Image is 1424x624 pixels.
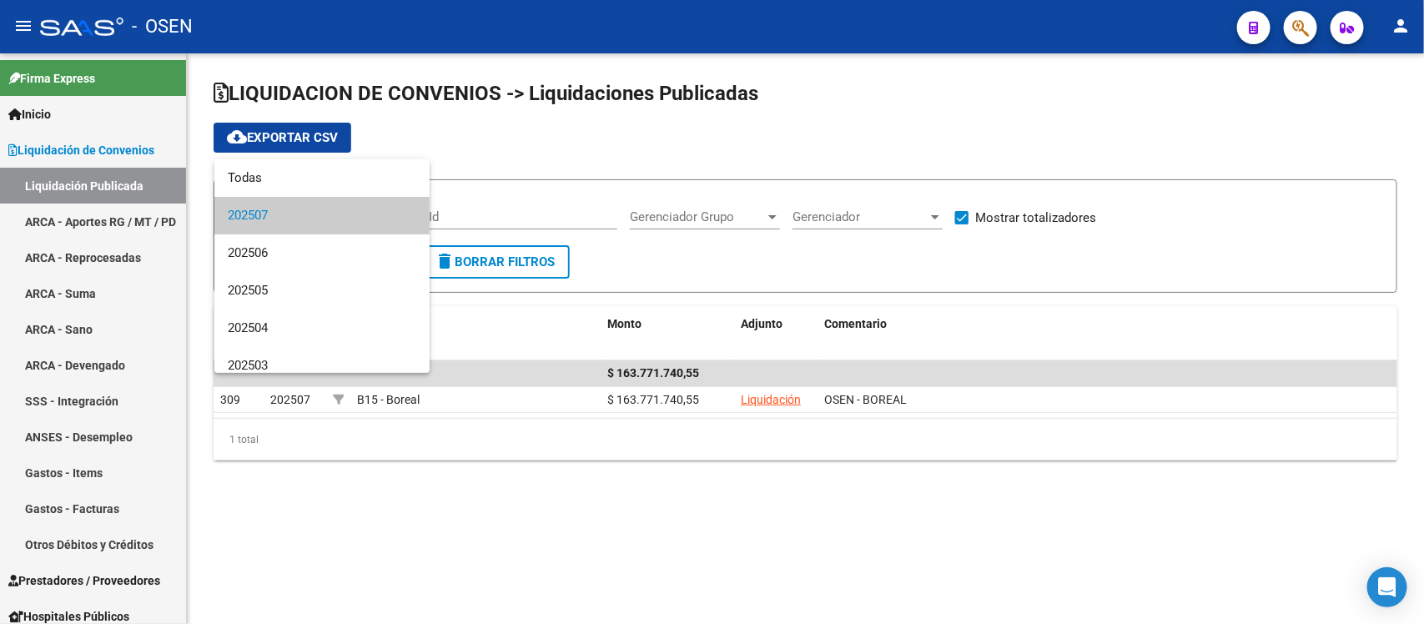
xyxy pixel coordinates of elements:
[228,347,416,385] span: 202503
[228,234,416,272] span: 202506
[228,309,416,347] span: 202504
[228,197,416,234] span: 202507
[228,159,416,197] span: Todas
[228,272,416,309] span: 202505
[1367,567,1407,607] div: Open Intercom Messenger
